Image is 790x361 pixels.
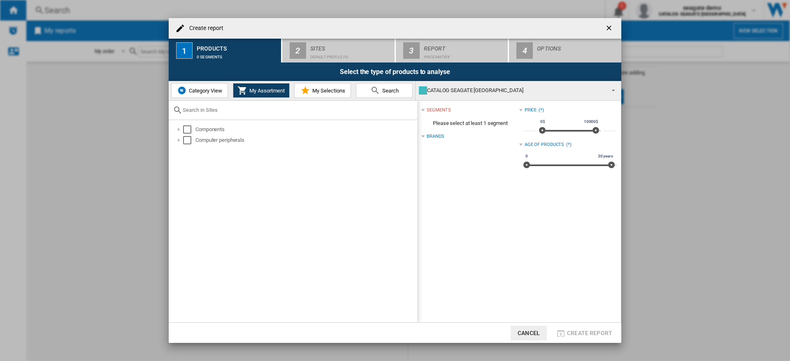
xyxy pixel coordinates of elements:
span: Create report [567,330,612,336]
span: 0 [524,153,529,160]
span: My Assortment [247,88,285,94]
md-dialog: Create report ... [169,18,621,343]
div: CATALOG SEAGATE [GEOGRAPHIC_DATA] [419,85,604,96]
img: wiser-icon-blue.png [177,86,187,95]
div: segments [427,107,451,113]
button: 4 Options [509,39,621,62]
md-checkbox: Select [183,136,195,144]
span: Category View [187,88,222,94]
button: 2 Sites Default profile (4) [282,39,395,62]
span: 10000$ [583,118,599,125]
span: My Selections [310,88,345,94]
md-checkbox: Select [183,125,195,134]
span: Search [380,88,399,94]
div: 3 [403,42,420,59]
button: My Selections [294,83,351,98]
button: getI18NText('BUTTONS.CLOSE_DIALOG') [602,20,618,37]
span: Please select at least 1 segment [421,116,519,131]
button: 3 Report Price Matrix [396,39,509,62]
div: 4 [516,42,533,59]
div: 2 [290,42,306,59]
button: Search [356,83,413,98]
div: Brands [427,133,444,140]
div: Sites [310,42,391,51]
input: Search in Sites [183,107,413,113]
span: 30 years [597,153,614,160]
div: 0 segments [197,51,278,59]
div: 1 [176,42,193,59]
button: Category View [171,83,228,98]
div: Age of products [525,141,565,148]
div: Price [525,107,537,113]
div: Products [197,42,278,51]
div: Computer peripherals [195,136,416,144]
div: Default profile (4) [310,51,391,59]
div: Price Matrix [424,51,505,59]
div: Components [195,125,416,134]
button: 1 Products 0 segments [169,39,282,62]
button: Create report [553,326,615,340]
div: Select the type of products to analyse [169,62,621,81]
button: Cancel [511,326,547,340]
div: Report [424,42,505,51]
ng-md-icon: getI18NText('BUTTONS.CLOSE_DIALOG') [605,24,615,34]
h4: Create report [185,24,223,32]
div: Options [537,42,618,51]
span: 0$ [539,118,546,125]
button: My Assortment [233,83,290,98]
